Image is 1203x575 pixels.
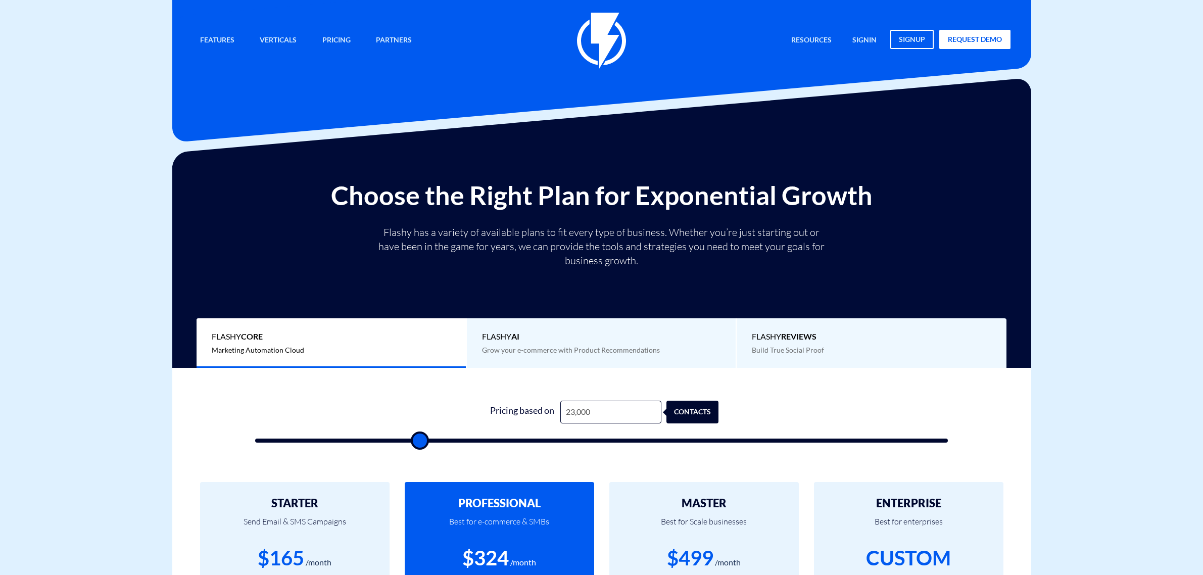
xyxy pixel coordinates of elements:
b: REVIEWS [781,331,816,341]
p: Best for e-commerce & SMBs [420,509,579,544]
a: Verticals [252,30,304,52]
a: signin [845,30,884,52]
div: contacts [671,401,724,423]
a: Resources [784,30,839,52]
div: $499 [667,544,713,572]
p: Send Email & SMS Campaigns [215,509,374,544]
div: Pricing based on [485,401,560,423]
a: request demo [939,30,1010,49]
a: Features [193,30,242,52]
p: Flashy has a variety of available plans to fit every type of business. Whether you’re just starti... [374,225,829,268]
p: Best for Scale businesses [624,509,784,544]
a: signup [890,30,934,49]
h2: ENTERPRISE [829,497,988,509]
span: Build True Social Proof [752,346,824,354]
div: /month [306,557,331,568]
div: $165 [258,544,304,572]
span: Marketing Automation Cloud [212,346,304,354]
h2: PROFESSIONAL [420,497,579,509]
p: Best for enterprises [829,509,988,544]
a: Pricing [315,30,358,52]
span: Flashy [212,331,451,343]
span: Flashy [752,331,991,343]
a: Partners [368,30,419,52]
div: /month [715,557,741,568]
b: AI [511,331,519,341]
span: Flashy [482,331,721,343]
div: CUSTOM [866,544,951,572]
h2: MASTER [624,497,784,509]
div: $324 [462,544,509,572]
h2: Choose the Right Plan for Exponential Growth [180,181,1024,210]
div: /month [510,557,536,568]
b: Core [241,331,263,341]
h2: STARTER [215,497,374,509]
span: Grow your e-commerce with Product Recommendations [482,346,660,354]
